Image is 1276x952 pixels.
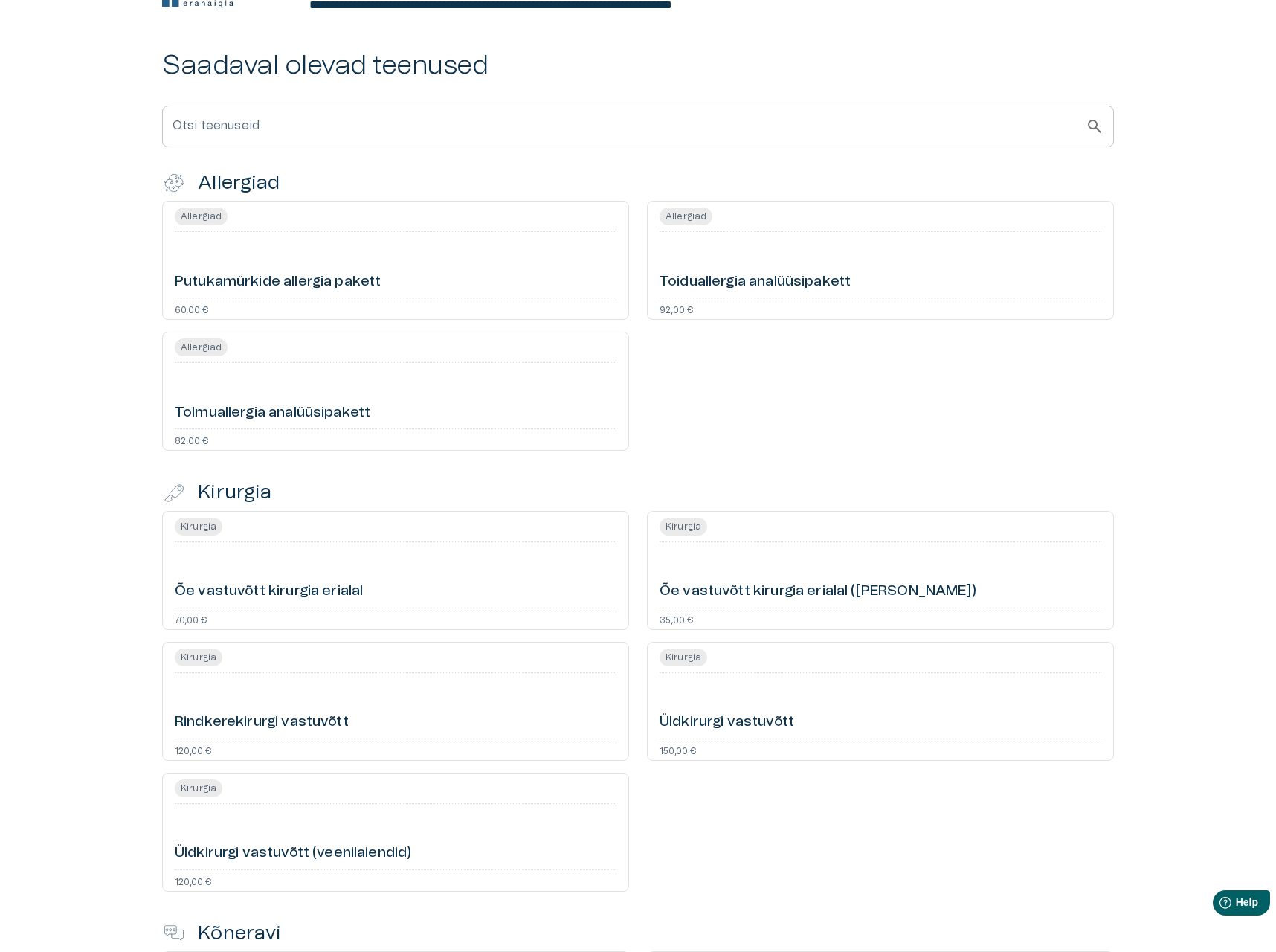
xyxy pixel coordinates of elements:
h2: Saadaval olevad teenused [162,50,1114,82]
p: 120,00 € [175,876,211,885]
p: 35,00 € [660,614,693,623]
h6: Õe vastuvõtt kirurgia erialal ([PERSON_NAME]) [660,582,976,602]
h6: Tolmuallergia analüüsipakett [175,403,370,423]
h6: Õe vastuvõtt kirurgia erialal [175,582,363,602]
p: 92,00 € [660,304,693,313]
span: Kirurgia [175,649,222,666]
iframe: Help widget launcher [1160,884,1276,926]
a: Navigate to Õe vastuvõtt kirurgia erialal [162,511,629,630]
p: 70,00 € [175,614,207,623]
a: Navigate to Tolmuallergia analüüsipakett [162,332,629,451]
a: Navigate to Üldkirurgi vastuvõtt [647,642,1114,761]
h4: Allergiad [198,171,280,195]
span: Kirurgia [660,518,707,535]
a: Navigate to Toiduallergia analüüsipakett [647,201,1114,320]
h6: Rindkerekirurgi vastuvõtt [175,713,349,733]
p: 82,00 € [175,435,208,444]
h6: Putukamürkide allergia pakett [175,272,381,292]
p: 150,00 € [660,745,696,754]
span: Kirurgia [175,779,222,797]
p: 60,00 € [175,304,208,313]
span: Kirurgia [175,518,222,535]
h4: Kõneravi [198,922,281,945]
a: Navigate to Üldkirurgi vastuvõtt (veenilaiendid) [162,773,629,892]
h4: Kirurgia [198,480,271,504]
span: search [1086,118,1103,135]
a: Navigate to Putukamürkide allergia pakett [162,201,629,320]
h6: Üldkirurgi vastuvõtt [660,713,794,733]
a: Navigate to Õe vastuvõtt kirurgia erialal (haavahooldus) [647,511,1114,630]
span: Allergiad [175,338,228,356]
span: Allergiad [175,208,228,225]
span: Allergiad [660,208,712,225]
h6: Üldkirurgi vastuvõtt (veenilaiendid) [175,843,411,863]
h6: Toiduallergia analüüsipakett [660,272,851,292]
p: 120,00 € [175,745,211,754]
span: Kirurgia [660,649,707,666]
a: Navigate to Rindkerekirurgi vastuvõtt [162,642,629,761]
